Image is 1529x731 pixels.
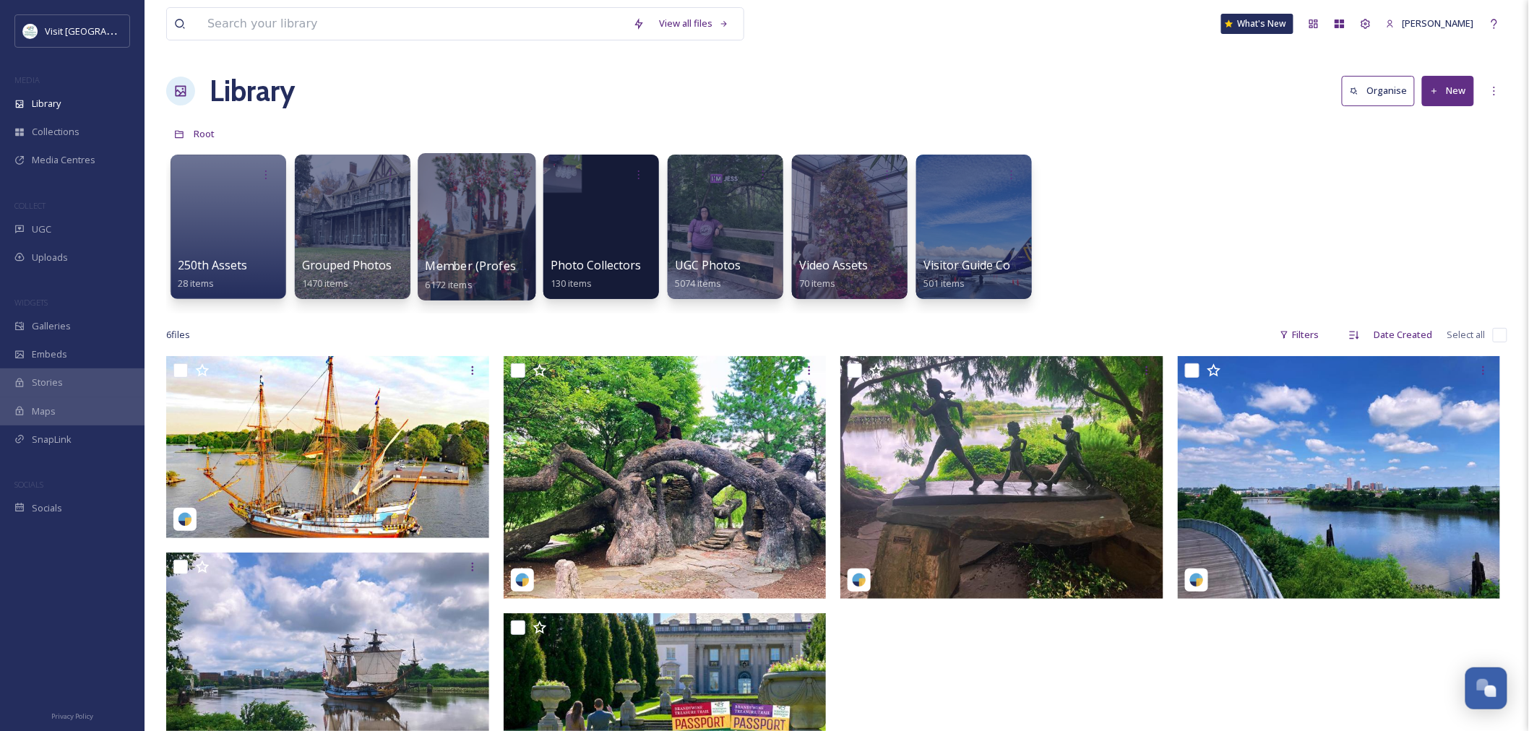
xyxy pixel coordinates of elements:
[1342,76,1422,105] a: Organise
[210,69,295,113] a: Library
[799,257,868,273] span: Video Assets
[1272,321,1327,349] div: Filters
[852,573,866,587] img: snapsea-logo.png
[1342,76,1415,105] button: Organise
[200,8,626,40] input: Search your library
[32,376,63,389] span: Stories
[551,277,592,290] span: 130 items
[426,258,553,274] span: Member (Professional)
[166,328,190,342] span: 6 file s
[32,347,67,361] span: Embeds
[1221,14,1293,34] a: What's New
[426,259,553,291] a: Member (Professional)6172 items
[51,706,93,724] a: Privacy Policy
[551,259,641,290] a: Photo Collectors130 items
[302,259,392,290] a: Grouped Photos1470 items
[551,257,641,273] span: Photo Collectors
[178,259,247,290] a: 250th Assets28 items
[14,74,40,85] span: MEDIA
[45,24,157,38] span: Visit [GEOGRAPHIC_DATA]
[32,405,56,418] span: Maps
[652,9,736,38] a: View all files
[1465,667,1507,709] button: Open Chat
[675,257,741,273] span: UGC Photos
[166,356,489,538] img: kalmar.nyckel-17897259633147400.jpeg
[302,257,392,273] span: Grouped Photos
[1422,76,1474,105] button: New
[675,277,721,290] span: 5074 items
[178,512,192,527] img: snapsea-logo.png
[194,125,215,142] a: Root
[32,251,68,264] span: Uploads
[1403,17,1474,30] span: [PERSON_NAME]
[32,319,71,333] span: Galleries
[302,277,348,290] span: 1470 items
[14,297,48,308] span: WIDGETS
[923,259,1040,290] a: Visitor Guide Content501 items
[178,257,247,273] span: 250th Assets
[1367,321,1440,349] div: Date Created
[32,97,61,111] span: Library
[923,277,965,290] span: 501 items
[14,200,46,211] span: COLLECT
[504,356,827,598] img: jacobs_1088-17893386069290241.jpeg
[32,501,62,515] span: Socials
[515,573,530,587] img: snapsea-logo.png
[51,711,93,721] span: Privacy Policy
[1189,573,1204,587] img: snapsea-logo.png
[32,125,79,139] span: Collections
[799,277,835,290] span: 70 items
[840,356,1163,598] img: jacobs_1088-18068353751030809.jpeg
[23,24,38,38] img: download%20%281%29.jpeg
[426,277,473,290] span: 6172 items
[1447,328,1486,342] span: Select all
[923,257,1040,273] span: Visitor Guide Content
[194,127,215,140] span: Root
[14,479,43,490] span: SOCIALS
[799,259,868,290] a: Video Assets70 items
[32,433,72,446] span: SnapLink
[675,259,741,290] a: UGC Photos5074 items
[32,222,51,236] span: UGC
[32,153,95,167] span: Media Centres
[1379,9,1481,38] a: [PERSON_NAME]
[1178,356,1501,598] img: jacobs_1088-17948129714991469.jpeg
[178,277,214,290] span: 28 items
